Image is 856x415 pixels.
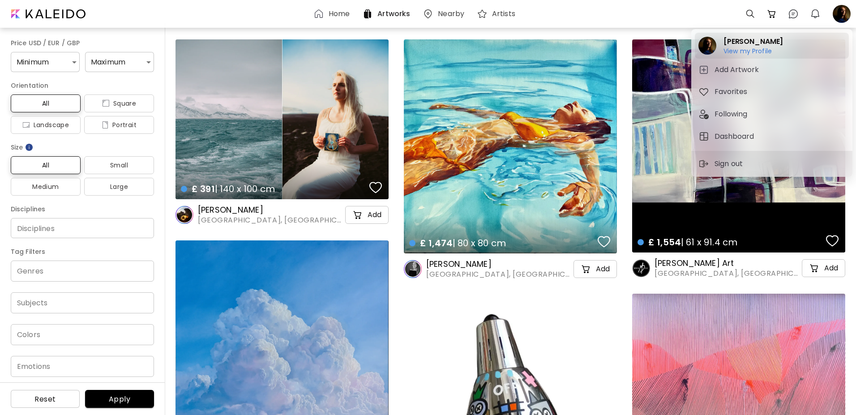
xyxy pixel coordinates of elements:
[698,158,709,169] img: sign-out
[698,131,709,142] img: tab
[715,131,757,142] h5: Dashboard
[715,86,750,97] h5: Favorites
[695,61,849,79] button: tabAdd Artwork
[723,36,783,47] h2: [PERSON_NAME]
[695,83,849,101] button: tabFavorites
[715,64,762,75] h5: Add Artwork
[695,155,749,173] button: sign-outSign out
[698,109,709,120] img: tab
[695,105,849,123] button: tabFollowing
[723,47,783,55] h6: View my Profile
[715,109,750,120] h5: Following
[715,158,745,169] p: Sign out
[698,64,709,75] img: tab
[698,86,709,97] img: tab
[695,128,849,145] button: tabDashboard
